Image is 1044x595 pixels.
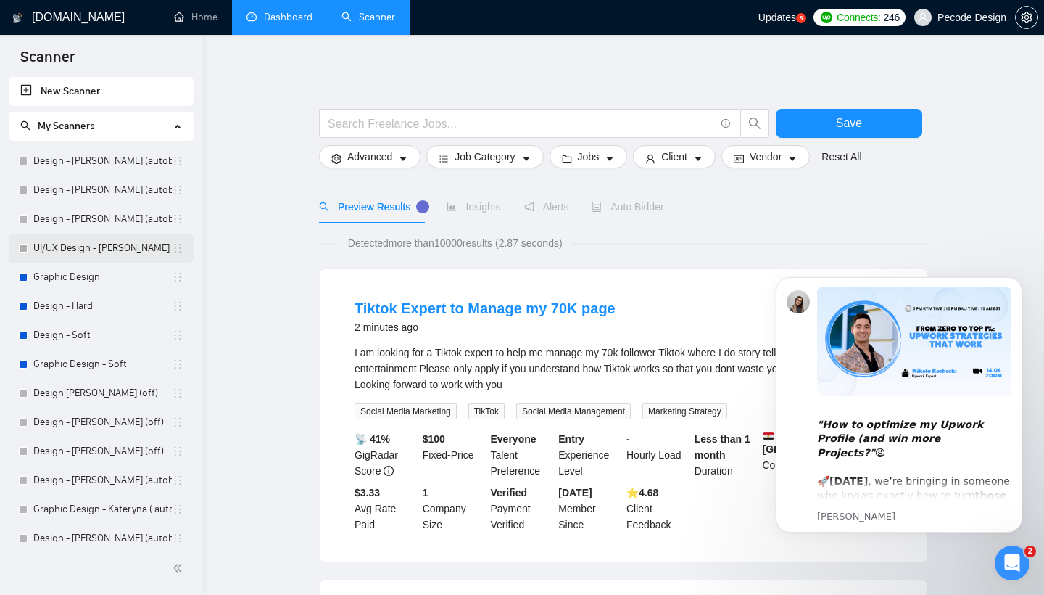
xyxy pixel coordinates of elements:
[1016,12,1037,23] span: setting
[9,321,194,350] li: Design - Soft
[33,379,172,408] a: Design [PERSON_NAME] (off)
[355,319,616,336] div: 2 minutes ago
[491,487,528,498] b: Verified
[558,433,584,445] b: Entry
[33,437,172,466] a: Design - [PERSON_NAME] (off)
[33,147,172,176] a: Design - [PERSON_NAME] (autobid off)
[740,109,769,138] button: search
[9,524,194,553] li: Design - Anastasia Z. (autobid off 24/7)
[9,379,194,408] li: Design Anastasia L. (off)
[521,153,531,164] span: caret-down
[9,147,194,176] li: Design - Tetiana A. (autobid off)
[9,292,194,321] li: Design - Hard
[355,345,892,393] div: I am looking for a Tiktok expert to help me manage my 70k follower Tiktok where I do story tellin...
[12,7,22,30] img: logo
[319,202,329,212] span: search
[172,329,183,341] span: holder
[33,350,172,379] a: Graphic Design - Soft
[9,350,194,379] li: Graphic Design - Soft
[172,504,183,515] span: holder
[172,387,183,399] span: holder
[721,145,810,168] button: idcardVendorcaret-down
[384,466,394,476] span: info-circle
[555,431,623,479] div: Experience Level
[692,431,760,479] div: Duration
[352,485,420,533] div: Avg Rate Paid
[439,153,449,164] span: bars
[9,46,86,77] span: Scanner
[9,77,194,106] li: New Scanner
[246,11,312,23] a: dashboardDashboard
[423,487,428,498] b: 1
[884,9,900,25] span: 246
[420,485,488,533] div: Company Size
[172,213,183,225] span: holder
[174,11,217,23] a: homeHome
[328,115,715,133] input: Search Freelance Jobs...
[347,149,392,165] span: Advanced
[9,205,194,234] li: Design - Olga P. (autobid off)
[837,9,880,25] span: Connects:
[1024,546,1036,557] span: 2
[172,271,183,283] span: holder
[172,358,183,370] span: holder
[172,155,183,167] span: holder
[787,153,797,164] span: caret-down
[592,201,663,213] span: Auto Bidder
[642,403,727,419] span: Marketing Strategy
[33,466,172,495] a: Design - [PERSON_NAME] (autobid off)
[9,234,194,263] li: UI/UX Design - Victoriia B. (autobid on)
[38,120,95,132] span: My Scanners
[623,485,692,533] div: Client Feedback
[1015,12,1038,23] a: setting
[558,487,592,498] b: [DATE]
[9,495,194,524] li: Graphic Design - Kateryna ( autobid off)
[524,201,569,213] span: Alerts
[9,263,194,292] li: Graphic Design
[488,485,556,533] div: Payment Verified
[695,433,750,461] b: Less than 1 month
[741,117,768,130] span: search
[319,201,423,213] span: Preview Results
[693,153,703,164] span: caret-down
[33,234,172,263] a: UI/UX Design - [PERSON_NAME] (autobid on)
[661,149,687,165] span: Client
[9,437,194,466] li: Design - Sofiia V. (off)
[20,120,30,131] span: search
[605,153,615,164] span: caret-down
[172,446,183,457] span: holder
[447,202,457,212] span: area-chart
[331,153,341,164] span: setting
[918,12,928,22] span: user
[468,403,505,419] span: TikTok
[836,114,862,132] span: Save
[9,176,194,205] li: Design - Viktoria H. (autobid off)
[172,416,183,428] span: holder
[33,524,172,553] a: Design - [PERSON_NAME] (autobid off 24/7)
[626,433,630,445] b: -
[426,145,543,168] button: barsJob Categorycaret-down
[9,466,194,495] li: Design - Kateryna K. (autobid off)
[754,255,1044,556] iframe: Intercom notifications повідомлення
[592,202,602,212] span: robot
[995,546,1029,580] iframe: Intercom live chat
[172,475,183,486] span: holder
[33,292,172,321] a: Design - Hard
[1015,6,1038,29] button: setting
[750,149,782,165] span: Vendor
[821,149,861,165] a: Reset All
[626,487,658,498] b: ⭐️ 4.68
[821,12,832,23] img: upwork-logo.png
[172,533,183,544] span: holder
[420,431,488,479] div: Fixed-Price
[455,149,515,165] span: Job Category
[33,321,172,350] a: Design - Soft
[423,433,445,445] b: $ 100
